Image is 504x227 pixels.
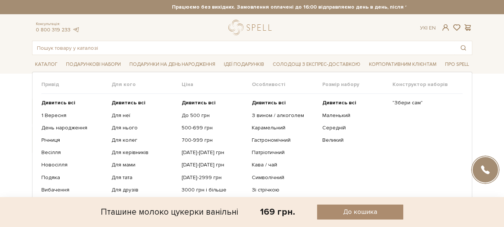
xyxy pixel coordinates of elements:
[429,25,436,31] a: En
[252,99,316,106] a: Дивитись всі
[182,81,252,88] span: Ціна
[41,112,106,119] a: 1 Вересня
[426,25,428,31] span: |
[270,58,363,71] a: Солодощі з експрес-доставкою
[252,81,322,88] span: Особливості
[41,99,75,106] b: Дивитись всі
[41,162,106,168] a: Новосілля
[112,187,176,193] a: Для друзів
[252,174,316,181] a: Символічний
[252,99,286,106] b: Дивитись всі
[182,112,246,119] a: До 500 грн
[182,149,246,156] a: [DATE]-[DATE] грн
[36,22,80,27] span: Консультація:
[442,59,472,70] span: Про Spell
[112,137,176,144] a: Для колег
[112,162,176,168] a: Для мами
[252,149,316,156] a: Патріотичний
[32,41,455,55] input: Пошук товару у каталозі
[317,205,403,220] button: До кошика
[41,149,106,156] a: Весілля
[41,187,106,193] a: Вибачення
[260,206,295,218] div: 169 грн.
[322,99,356,106] b: Дивитись всі
[392,99,457,106] a: "Збери сам"
[322,112,387,119] a: Маленький
[36,27,71,33] a: 0 800 319 233
[41,137,106,144] a: Річниця
[126,59,218,70] span: Подарунки на День народження
[112,99,145,106] b: Дивитись всі
[420,25,436,31] div: Ук
[366,58,439,71] a: Корпоративним клієнтам
[182,99,246,106] a: Дивитись всі
[41,174,106,181] a: Подяка
[182,137,246,144] a: 700-999 грн
[392,81,463,88] span: Конструктор наборів
[322,125,387,131] a: Середній
[112,174,176,181] a: Для тата
[343,208,377,216] span: До кошика
[112,125,176,131] a: Для нього
[252,112,316,119] a: З вином / алкоголем
[112,81,182,88] span: Для кого
[72,27,80,33] a: telegram
[182,162,246,168] a: [DATE]-[DATE] грн
[182,187,246,193] a: 3000 грн і більше
[32,59,60,70] span: Каталог
[322,99,387,106] a: Дивитись всі
[322,81,392,88] span: Розмір набору
[182,174,246,181] a: [DATE]-2999 грн
[112,112,176,119] a: Для неї
[101,205,238,220] div: Пташине молоко цукерки ванільні
[221,59,267,70] span: Ідеї подарунків
[455,41,472,55] button: Пошук товару у каталозі
[41,99,106,106] a: Дивитись всі
[63,59,124,70] span: Подарункові набори
[252,162,316,168] a: Кава / чай
[41,125,106,131] a: День народження
[252,137,316,144] a: Гастрономічний
[112,99,176,106] a: Дивитись всі
[228,20,275,35] a: logo
[41,81,112,88] span: Привід
[182,99,216,106] b: Дивитись всі
[182,125,246,131] a: 500-699 грн
[322,137,387,144] a: Великий
[112,149,176,156] a: Для керівників
[252,187,316,193] a: Зі стрічкою
[252,125,316,131] a: Карамельний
